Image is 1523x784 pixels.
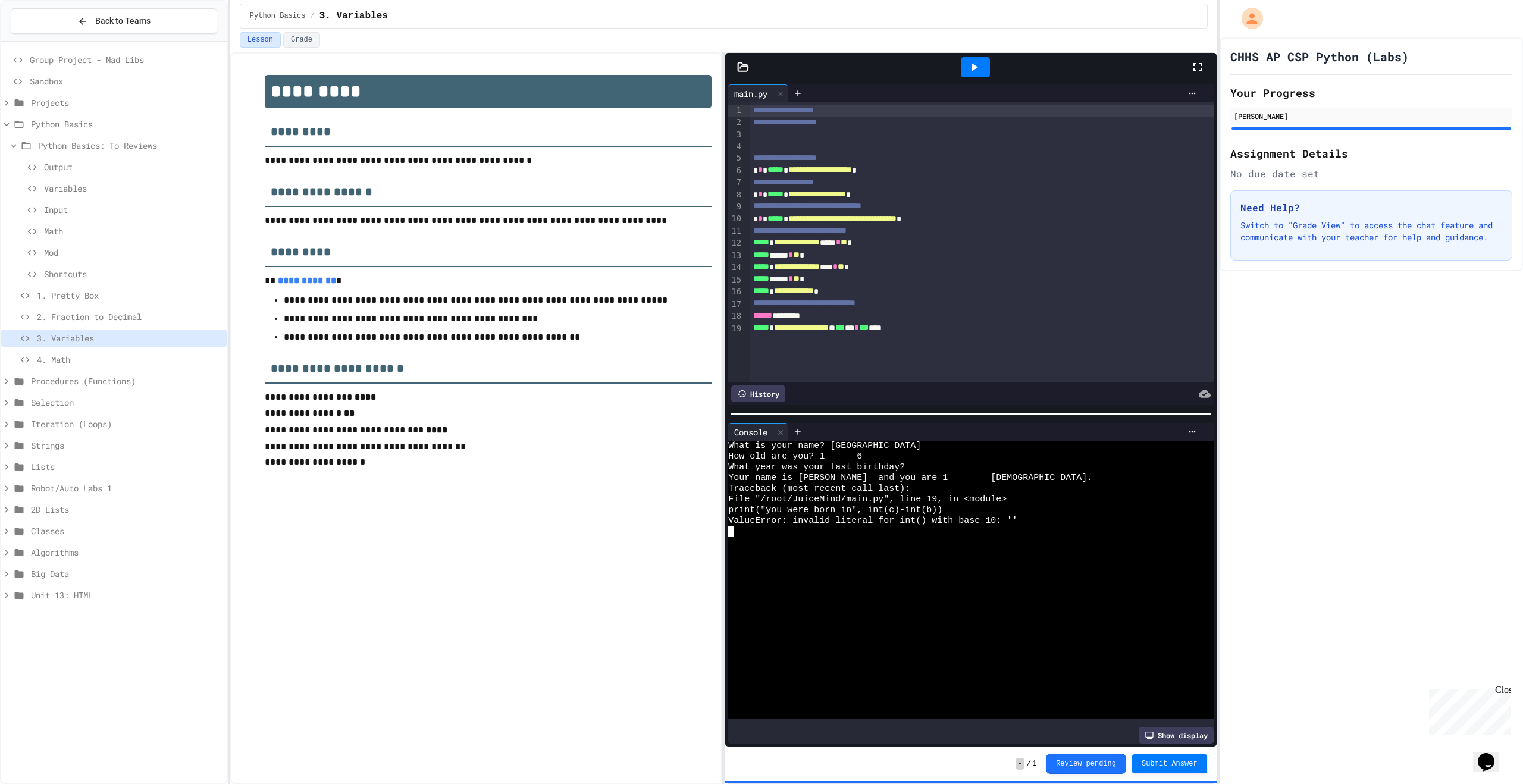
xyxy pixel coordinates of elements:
span: 3. Variables [319,9,388,23]
p: Switch to "Grade View" to access the chat feature and communicate with your teacher for help and ... [1240,219,1502,243]
span: Output [44,161,222,173]
span: / [1027,759,1031,769]
div: 9 [728,201,743,213]
h1: CHHS AP CSP Python (Labs) [1230,48,1409,65]
div: 10 [728,213,743,225]
span: Your name is [PERSON_NAME] and you are 1 [DEMOGRAPHIC_DATA]. [728,473,1092,484]
span: Big Data [31,567,222,580]
span: File "/root/JuiceMind/main.py", line 19, in <module> [728,494,1007,505]
div: 2 [728,117,743,128]
span: 3. Variables [37,332,222,344]
span: Mod [44,246,222,259]
span: 1. Pretty Box [37,289,222,302]
button: Lesson [240,32,281,48]
span: Submit Answer [1142,759,1198,769]
div: 18 [728,311,743,322]
div: [PERSON_NAME] [1234,111,1509,121]
div: 15 [728,274,743,286]
span: Variables [44,182,222,195]
div: main.py [728,87,773,100]
h3: Need Help? [1240,200,1502,215]
button: Back to Teams [11,8,217,34]
div: History [731,385,785,402]
span: Traceback (most recent call last): [728,484,910,494]
iframe: chat widget [1473,736,1511,772]
button: Grade [283,32,320,48]
span: What year was your last birthday? [728,462,905,473]
span: Group Project - Mad Libs [30,54,222,66]
span: Math [44,225,222,237]
span: Python Basics [250,11,306,21]
span: Python Basics: To Reviews [38,139,222,152]
h2: Your Progress [1230,84,1512,101]
span: Procedures (Functions) [31,375,222,387]
span: 2D Lists [31,503,222,516]
div: 16 [728,286,743,298]
div: Console [728,426,773,438]
span: Input [44,203,222,216]
span: 2. Fraction to Decimal [37,311,222,323]
span: 4. Math [37,353,222,366]
div: 5 [728,152,743,164]
span: Sandbox [30,75,222,87]
span: Back to Teams [95,15,151,27]
div: 11 [728,225,743,237]
span: / [310,11,314,21]
span: Selection [31,396,222,409]
div: 1 [728,105,743,117]
h2: Assignment Details [1230,145,1512,162]
div: My Account [1229,5,1266,32]
span: Lists [31,460,222,473]
span: print("you were born in", int(c)-int(b)) [728,505,942,516]
div: Show display [1139,727,1214,744]
span: Unit 13: HTML [31,589,222,601]
div: No due date set [1230,167,1512,181]
iframe: chat widget [1424,685,1511,735]
div: 8 [728,189,743,201]
span: Robot/Auto Labs 1 [31,482,222,494]
span: ValueError: invalid literal for int() with base 10: '' [728,516,1017,526]
div: 4 [728,141,743,153]
div: 13 [728,250,743,262]
span: Shortcuts [44,268,222,280]
span: Classes [31,525,222,537]
span: Strings [31,439,222,451]
button: Review pending [1046,754,1126,774]
button: Submit Answer [1132,754,1207,773]
span: - [1016,758,1024,770]
span: How old are you? 1 6 [728,451,862,462]
div: Console [728,423,788,441]
span: Python Basics [31,118,222,130]
div: 3 [728,129,743,141]
div: 7 [728,177,743,189]
div: main.py [728,84,788,102]
div: 17 [728,299,743,311]
div: 14 [728,262,743,274]
div: 6 [728,165,743,177]
span: What is your name? [GEOGRAPHIC_DATA] [728,441,921,451]
div: 12 [728,237,743,249]
div: 19 [728,323,743,335]
div: Chat with us now!Close [5,5,82,76]
span: 1 [1032,759,1036,769]
span: Projects [31,96,222,109]
span: Iteration (Loops) [31,418,222,430]
span: Algorithms [31,546,222,559]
